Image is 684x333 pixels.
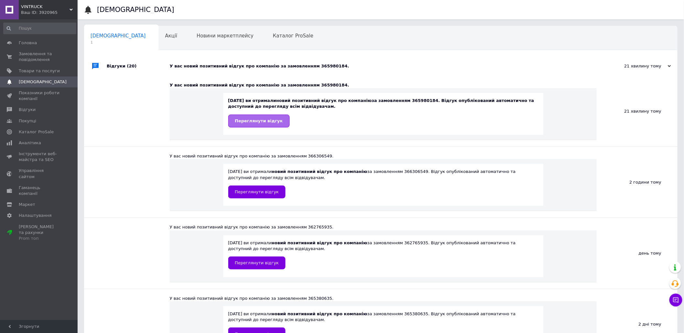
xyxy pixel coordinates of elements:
[276,98,372,103] b: новий позитивний відгук про компанію
[197,33,253,39] span: Новини маркетплейсу
[273,33,313,39] span: Каталог ProSale
[170,153,597,159] div: У вас новий позитивний відгук про компанію за замовленням 366306549.
[165,33,177,39] span: Акції
[597,147,678,217] div: 2 години тому
[228,98,539,127] div: [DATE] ви отримали за замовленням 365980184. Відгук опублікований автоматично та доступний до пер...
[19,151,60,163] span: Інструменти веб-майстра та SEO
[228,115,290,127] a: Переглянути відгук
[606,63,671,69] div: 21 хвилину тому
[19,236,60,241] div: Prom топ
[97,6,174,14] h1: [DEMOGRAPHIC_DATA]
[235,189,279,194] span: Переглянути відгук
[235,118,283,123] span: Переглянути відгук
[21,4,69,10] span: VINTRUCK
[19,140,41,146] span: Аналітика
[228,186,286,198] a: Переглянути відгук
[19,90,60,102] span: Показники роботи компанії
[19,185,60,197] span: Гаманець компанії
[19,224,60,242] span: [PERSON_NAME] та рахунки
[170,224,597,230] div: У вас новий позитивний відгук про компанію за замовленням 362765935.
[3,23,76,34] input: Пошук
[19,107,36,113] span: Відгуки
[107,56,170,76] div: Відгуки
[669,294,682,307] button: Чат з покупцем
[235,260,279,265] span: Переглянути відгук
[19,68,60,74] span: Товари та послуги
[170,82,597,88] div: У вас новий позитивний відгук про компанію за замовленням 365980184.
[272,169,368,174] b: новий позитивний відгук про компанію
[19,40,37,46] span: Головна
[597,218,678,288] div: день тому
[19,118,36,124] span: Покупці
[228,169,539,198] div: [DATE] ви отримали за замовленням 366306549. Відгук опублікований автоматично та доступний до пер...
[228,240,539,269] div: [DATE] ви отримали за замовленням 362765935. Відгук опублікований автоматично та доступний до пер...
[91,40,146,45] span: 1
[21,10,78,15] div: Ваш ID: 3920965
[272,311,368,316] b: новий позитивний відгук про компанію
[91,33,146,39] span: [DEMOGRAPHIC_DATA]
[170,296,597,301] div: У вас новий позитивний відгук про компанію за замовленням 365380635.
[19,168,60,179] span: Управління сайтом
[19,79,67,85] span: [DEMOGRAPHIC_DATA]
[228,257,286,269] a: Переглянути відгук
[19,213,52,218] span: Налаштування
[272,240,368,245] b: новий позитивний відгук про компанію
[19,129,54,135] span: Каталог ProSale
[127,64,137,68] span: (20)
[19,202,35,207] span: Маркет
[597,76,678,146] div: 21 хвилину тому
[170,63,606,69] div: У вас новий позитивний відгук про компанію за замовленням 365980184.
[19,51,60,63] span: Замовлення та повідомлення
